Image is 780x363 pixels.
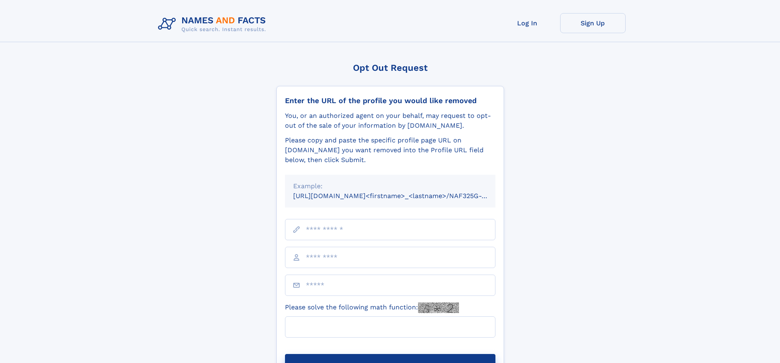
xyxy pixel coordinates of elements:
[276,63,504,73] div: Opt Out Request
[285,96,495,105] div: Enter the URL of the profile you would like removed
[293,192,511,200] small: [URL][DOMAIN_NAME]<firstname>_<lastname>/NAF325G-xxxxxxxx
[285,111,495,131] div: You, or an authorized agent on your behalf, may request to opt-out of the sale of your informatio...
[560,13,626,33] a: Sign Up
[495,13,560,33] a: Log In
[285,302,459,313] label: Please solve the following math function:
[285,135,495,165] div: Please copy and paste the specific profile page URL on [DOMAIN_NAME] you want removed into the Pr...
[293,181,487,191] div: Example:
[155,13,273,35] img: Logo Names and Facts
